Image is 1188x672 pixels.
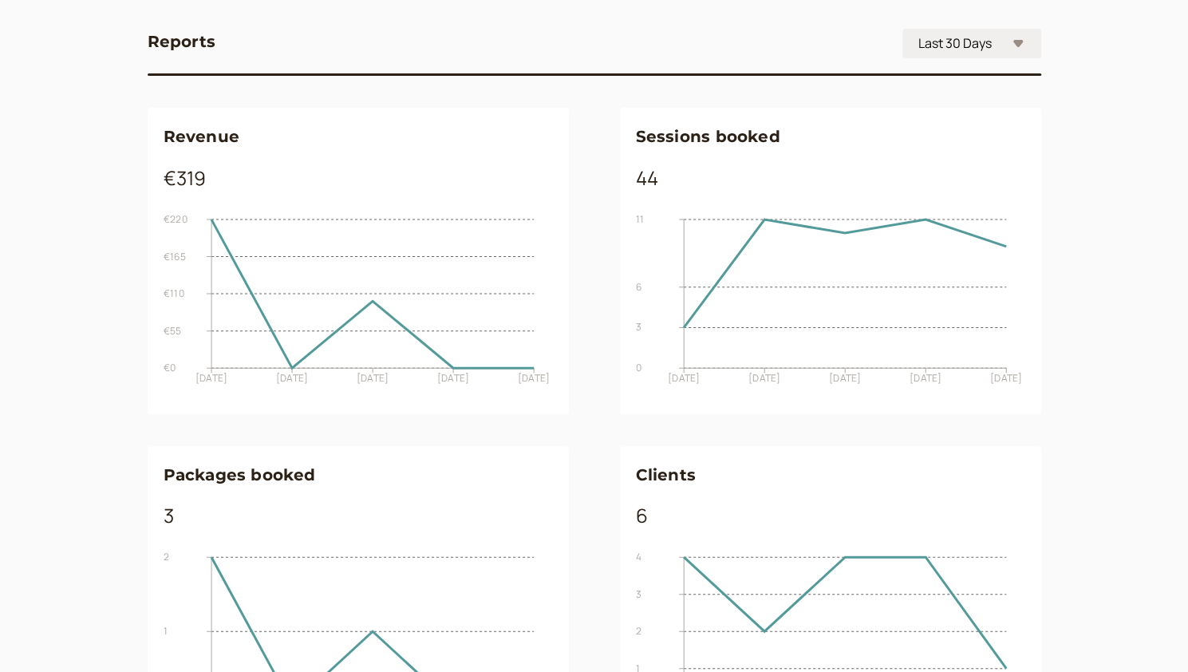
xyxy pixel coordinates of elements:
text: €220 [164,212,187,226]
h3: Sessions booked [636,124,1025,149]
h3: Packages booked [164,462,553,488]
text: 2 [636,624,641,638]
div: Sessions Booked Chart [636,207,1025,398]
text: €0 [164,361,176,374]
div: 3 [164,500,553,532]
tspan: [DATE] [668,370,700,384]
tspan: [DATE] [748,370,780,384]
text: €55 [164,323,181,337]
div: 6 [636,500,1025,532]
text: €165 [164,249,186,263]
text: 6 [636,279,641,293]
tspan: [DATE] [518,370,550,384]
tspan: [DATE] [990,370,1022,384]
tspan: [DATE] [357,370,389,384]
text: €110 [164,287,184,300]
text: 3 [636,320,641,334]
h3: Reports [148,29,215,54]
text: 3 [636,587,641,600]
iframe: Chat Widget [1108,595,1188,672]
text: 11 [636,212,644,226]
h3: Revenue [164,124,553,149]
text: 0 [636,361,641,374]
tspan: [DATE] [829,370,861,384]
text: 4 [636,550,641,563]
div: Revenue Chart [164,207,553,398]
tspan: [DATE] [910,370,941,384]
text: 2 [164,550,169,563]
tspan: [DATE] [276,370,308,384]
tspan: [DATE] [437,370,469,384]
div: 44 [636,163,1025,194]
h3: Clients [636,462,1025,488]
tspan: [DATE] [195,370,227,384]
div: €319 [164,163,553,194]
text: 1 [164,624,168,638]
